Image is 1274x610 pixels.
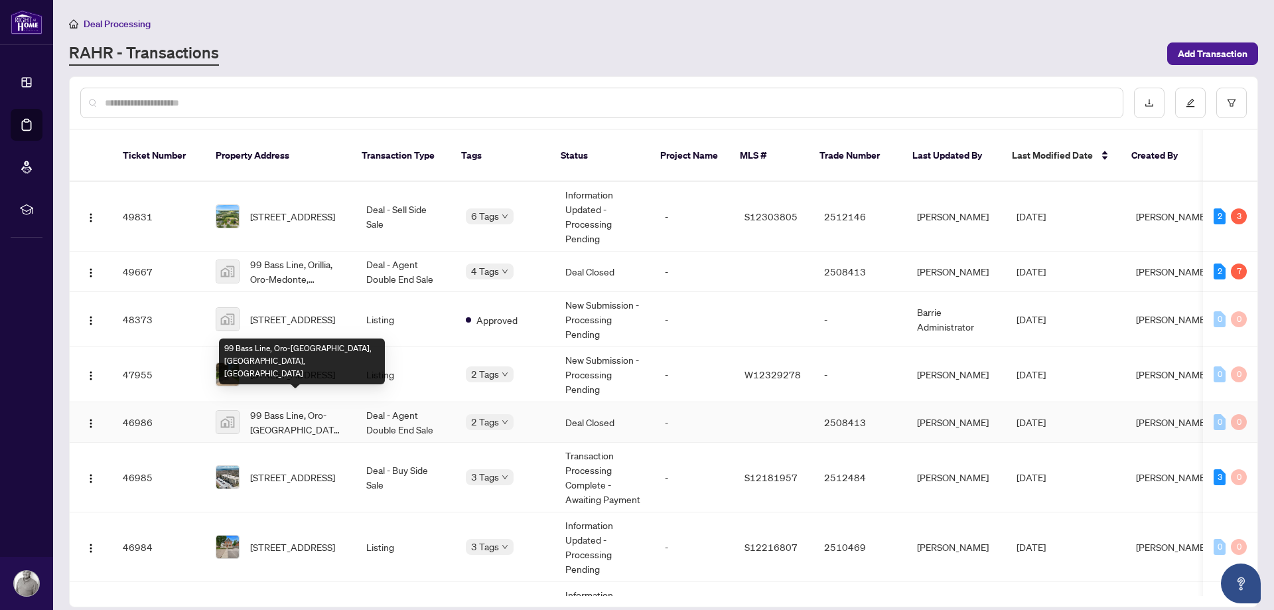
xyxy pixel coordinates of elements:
td: [PERSON_NAME] [906,347,1006,402]
img: thumbnail-img [216,260,239,283]
div: 0 [1214,414,1226,430]
td: Listing [356,292,455,347]
th: Property Address [205,130,351,182]
td: [PERSON_NAME] [906,512,1006,582]
td: 46986 [112,402,205,443]
div: 2 [1214,208,1226,224]
td: [PERSON_NAME] [906,252,1006,292]
span: Approved [476,313,518,327]
button: download [1134,88,1165,118]
div: 3 [1214,469,1226,485]
td: Information Updated - Processing Pending [555,512,654,582]
th: Project Name [650,130,729,182]
span: 2 Tags [471,366,499,382]
td: New Submission - Processing Pending [555,347,654,402]
span: home [69,19,78,29]
span: 3 Tags [471,469,499,485]
span: [PERSON_NAME] [1136,416,1208,428]
td: 48373 [112,292,205,347]
td: 2512146 [814,182,906,252]
th: MLS # [729,130,809,182]
td: - [654,443,734,512]
div: 0 [1214,366,1226,382]
span: Deal Processing [84,18,151,30]
td: 2508413 [814,402,906,443]
button: Logo [80,412,102,433]
span: [STREET_ADDRESS] [250,470,335,485]
div: 7 [1231,264,1247,279]
td: 46984 [112,512,205,582]
div: 0 [1231,311,1247,327]
span: [PERSON_NAME] [1136,266,1208,277]
img: Logo [86,212,96,223]
div: 0 [1231,366,1247,382]
span: [PERSON_NAME] [1136,471,1208,483]
button: Logo [80,261,102,282]
span: 2 Tags [471,414,499,429]
button: Logo [80,206,102,227]
div: 3 [1231,208,1247,224]
img: thumbnail-img [216,536,239,558]
img: Logo [86,473,96,484]
td: Deal Closed [555,252,654,292]
td: - [654,182,734,252]
span: W12329278 [744,368,801,380]
span: 3 Tags [471,539,499,554]
div: 0 [1231,469,1247,485]
td: Barrie Administrator [906,292,1006,347]
td: Deal - Agent Double End Sale [356,252,455,292]
td: Listing [356,512,455,582]
img: thumbnail-img [216,411,239,433]
span: down [502,213,508,220]
span: S12303805 [744,210,798,222]
span: 6 Tags [471,208,499,224]
img: thumbnail-img [216,466,239,489]
td: 2510469 [814,512,906,582]
span: [PERSON_NAME] [1136,541,1208,553]
td: - [814,292,906,347]
td: [PERSON_NAME] [906,402,1006,443]
th: Trade Number [809,130,902,182]
span: down [502,474,508,481]
img: Logo [86,418,96,429]
span: S12216807 [744,541,798,553]
td: Deal - Buy Side Sale [356,443,455,512]
th: Transaction Type [351,130,451,182]
div: 99 Bass Line, Oro-[GEOGRAPHIC_DATA], [GEOGRAPHIC_DATA], [GEOGRAPHIC_DATA] [219,339,385,384]
td: Deal Closed [555,402,654,443]
div: 0 [1231,539,1247,555]
span: 4 Tags [471,264,499,279]
img: logo [11,10,42,35]
td: - [814,347,906,402]
button: Logo [80,364,102,385]
div: 0 [1214,539,1226,555]
span: Last Modified Date [1012,148,1093,163]
span: [STREET_ADDRESS] [250,540,335,554]
span: [STREET_ADDRESS] [250,209,335,224]
img: thumbnail-img [216,363,239,386]
button: filter [1216,88,1247,118]
span: [DATE] [1017,416,1046,428]
span: S12181957 [744,471,798,483]
span: [DATE] [1017,471,1046,483]
span: 99 Bass Line, Orillia, Oro-Medonte, [GEOGRAPHIC_DATA], [GEOGRAPHIC_DATA] [250,257,345,286]
img: Logo [86,315,96,326]
td: 49667 [112,252,205,292]
span: [DATE] [1017,541,1046,553]
td: [PERSON_NAME] [906,182,1006,252]
th: Last Modified Date [1001,130,1121,182]
a: RAHR - Transactions [69,42,219,66]
td: - [654,347,734,402]
td: - [654,512,734,582]
img: Logo [86,543,96,554]
span: edit [1186,98,1195,108]
div: 0 [1231,414,1247,430]
span: down [502,371,508,378]
td: - [654,402,734,443]
th: Last Updated By [902,130,1001,182]
span: [PERSON_NAME] [1136,368,1208,380]
img: Logo [86,267,96,278]
button: Logo [80,467,102,488]
td: 47955 [112,347,205,402]
span: [DATE] [1017,313,1046,325]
